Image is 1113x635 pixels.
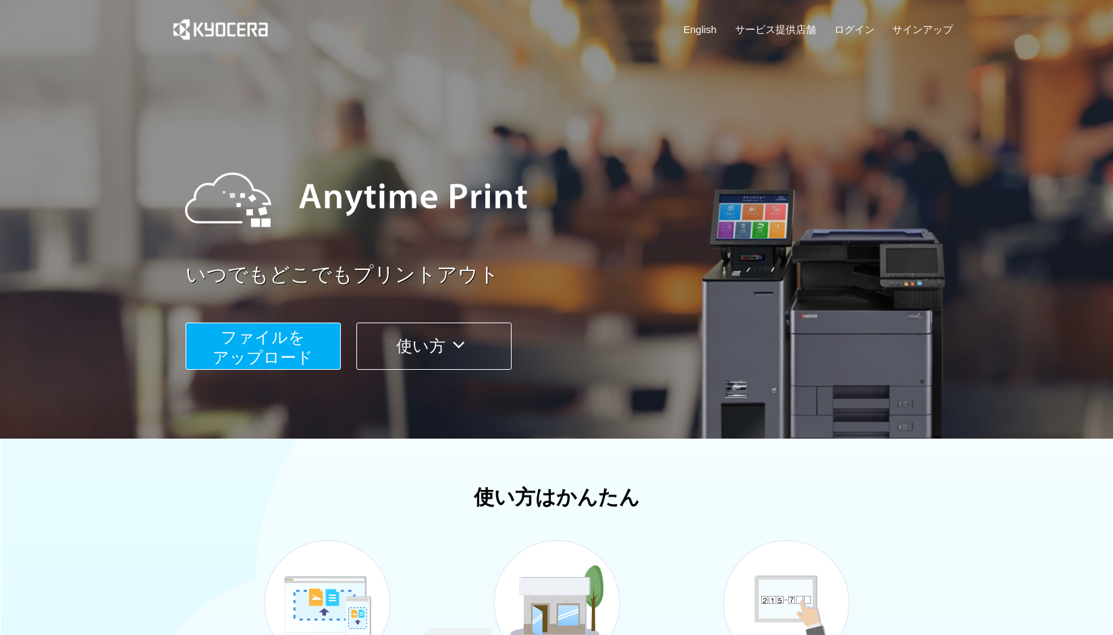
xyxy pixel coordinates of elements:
[834,22,875,36] a: ログイン
[356,323,512,370] button: 使い方
[186,323,341,370] button: ファイルを​​アップロード
[735,22,816,36] a: サービス提供店舗
[186,260,962,289] a: いつでもどこでもプリントアウト
[892,22,953,36] a: サインアップ
[213,328,313,366] span: ファイルを ​​アップロード
[684,22,717,36] a: English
